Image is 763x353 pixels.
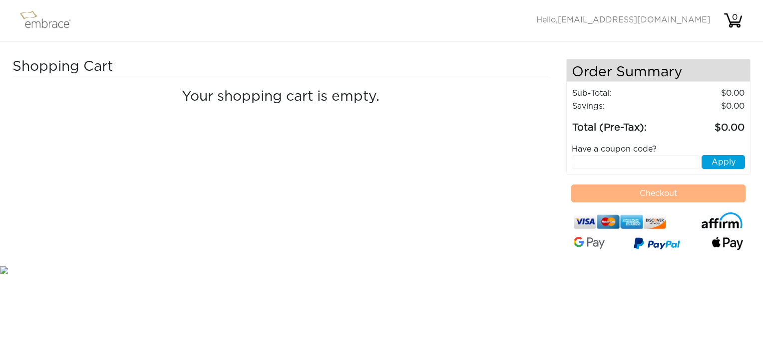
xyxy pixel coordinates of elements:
[572,87,667,100] td: Sub-Total:
[20,89,541,106] h4: Your shopping cart is empty.
[723,10,743,30] img: cart
[634,235,680,254] img: paypal-v3.png
[558,16,711,24] span: [EMAIL_ADDRESS][DOMAIN_NAME]
[536,16,711,24] span: Hello,
[723,16,743,24] a: 0
[725,11,745,23] div: 0
[572,113,667,136] td: Total (Pre-Tax):
[712,237,743,250] img: fullApplePay.png
[564,143,753,155] div: Have a coupon code?
[571,184,746,202] button: Checkout
[574,237,605,249] img: Google-Pay-Logo.svg
[667,87,745,100] td: 0.00
[574,212,667,231] img: credit-cards.png
[17,8,82,33] img: logo.png
[667,100,745,113] td: 0.00
[702,155,745,169] button: Apply
[701,212,743,229] img: affirm-logo.svg
[12,59,228,76] h3: Shopping Cart
[572,100,667,113] td: Savings :
[667,113,745,136] td: 0.00
[567,59,751,82] h4: Order Summary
